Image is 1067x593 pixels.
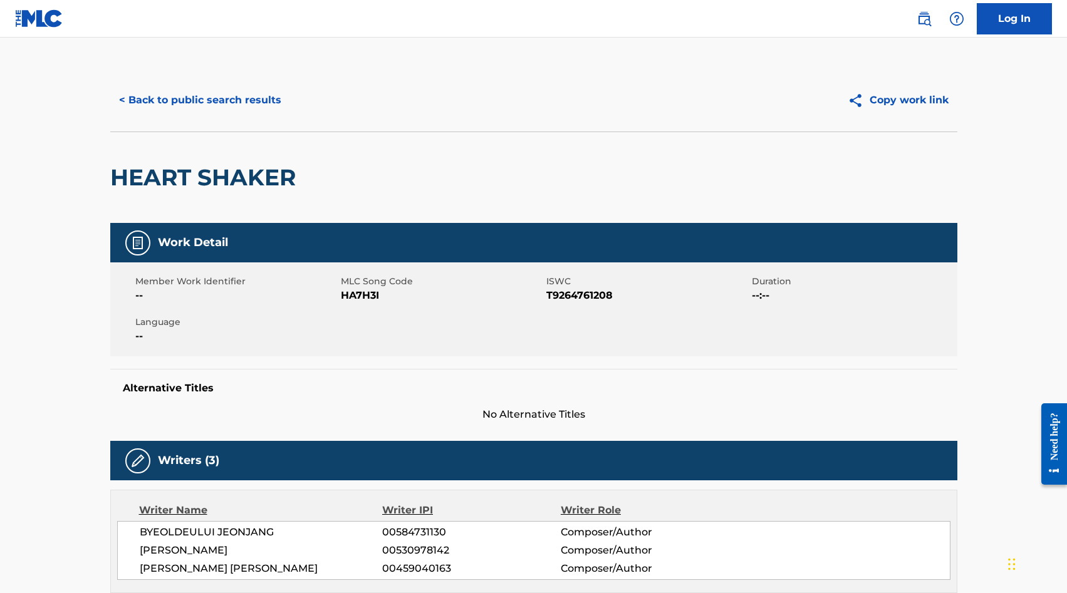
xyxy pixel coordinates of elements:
h5: Work Detail [158,235,228,250]
img: Work Detail [130,235,145,250]
img: Copy work link [848,93,870,108]
img: MLC Logo [15,9,63,28]
div: Writer IPI [382,503,561,518]
span: [PERSON_NAME] [PERSON_NAME] [140,561,383,576]
span: 00459040163 [382,561,560,576]
span: Composer/Author [561,543,723,558]
span: Member Work Identifier [135,275,338,288]
span: T9264761208 [546,288,749,303]
h2: HEART SHAKER [110,163,302,192]
span: HA7H3I [341,288,543,303]
a: Log In [977,3,1052,34]
span: Language [135,316,338,329]
span: Composer/Author [561,561,723,576]
iframe: Chat Widget [1004,533,1067,593]
img: Writers [130,453,145,468]
h5: Writers (3) [158,453,219,468]
span: [PERSON_NAME] [140,543,383,558]
img: help [949,11,964,26]
a: Public Search [912,6,937,31]
span: -- [135,329,338,344]
span: No Alternative Titles [110,407,957,422]
span: --:-- [752,288,954,303]
img: search [917,11,932,26]
button: < Back to public search results [110,85,290,116]
div: Drag [1008,545,1016,583]
span: Composer/Author [561,525,723,540]
span: MLC Song Code [341,275,543,288]
div: Writer Name [139,503,383,518]
span: 00584731130 [382,525,560,540]
span: BYEOLDEULUI JEONJANG [140,525,383,540]
div: Writer Role [561,503,723,518]
div: Help [944,6,969,31]
iframe: Resource Center [1032,393,1067,494]
span: Duration [752,275,954,288]
span: ISWC [546,275,749,288]
button: Copy work link [839,85,957,116]
span: -- [135,288,338,303]
h5: Alternative Titles [123,382,945,394]
span: 00530978142 [382,543,560,558]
